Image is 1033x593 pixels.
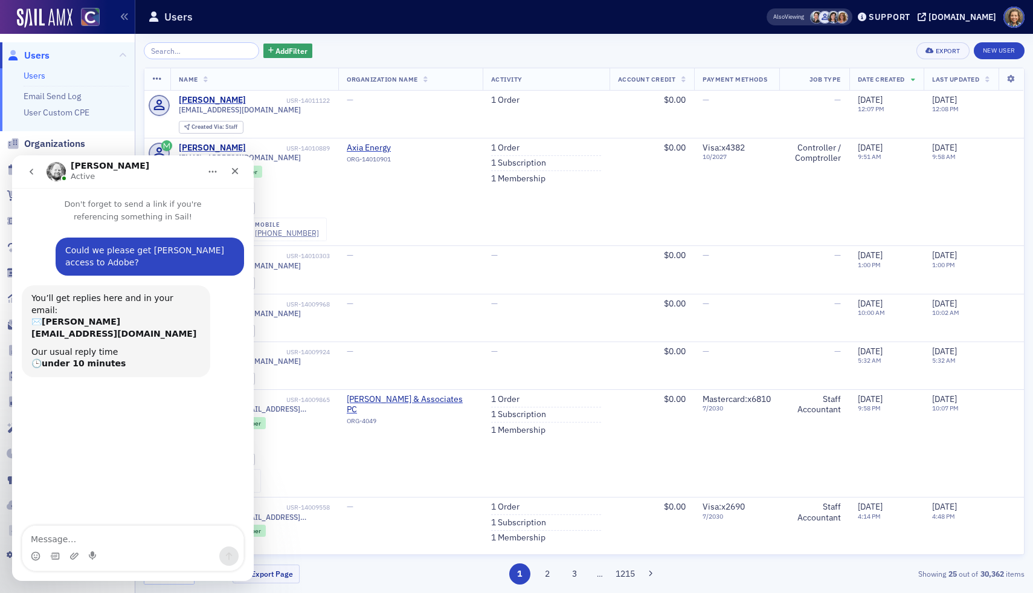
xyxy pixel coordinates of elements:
[618,75,675,83] span: Account Credit
[179,75,198,83] span: Name
[858,105,884,113] time: 12:07 PM
[858,75,905,83] span: Date Created
[858,404,881,412] time: 9:58 PM
[19,396,28,406] button: Emoji picker
[347,394,474,415] span: Cahill & Associates PC
[858,356,881,365] time: 5:32 AM
[491,95,520,106] a: 1 Order
[834,250,841,261] span: —
[248,396,330,404] div: USR-14009865
[491,502,520,513] a: 1 Order
[255,228,319,238] a: [PHONE_NUMBER]
[7,421,81,435] a: Automations
[932,512,955,520] time: 4:48 PM
[347,155,457,167] div: ORG-14010901
[347,94,353,105] span: —
[932,142,957,153] span: [DATE]
[77,396,86,406] button: Start recording
[788,502,841,523] div: Staff Accountant
[932,404,959,412] time: 10:07 PM
[347,143,457,154] span: Axia Energy
[248,144,330,152] div: USR-14010889
[703,298,709,309] span: —
[7,447,59,460] a: Finance
[248,504,330,511] div: USR-14009558
[664,142,686,153] span: $0.00
[932,75,979,83] span: Last Updated
[17,8,72,28] img: SailAMX
[932,501,957,512] span: [DATE]
[739,568,1025,579] div: Showing out of items
[491,346,498,357] span: —
[491,173,545,184] a: 1 Membership
[932,250,957,261] span: [DATE]
[703,513,771,520] span: 7 / 2030
[179,121,243,134] div: Created Via: Staff
[7,189,54,203] a: Orders
[591,568,608,579] span: …
[1003,7,1025,28] span: Profile
[703,394,771,404] span: Mastercard : x6810
[347,394,474,415] a: [PERSON_NAME] & Associates PC
[491,75,523,83] span: Activity
[7,163,105,177] a: Events & Products
[248,97,330,105] div: USR-14011122
[38,396,48,406] button: Gif picker
[263,44,313,59] button: AddFilter
[703,153,771,161] span: 10 / 2027
[57,396,67,406] button: Upload attachment
[858,142,883,153] span: [DATE]
[788,143,841,164] div: Controller / Comptroller
[932,152,956,161] time: 9:58 AM
[703,346,709,357] span: —
[179,95,246,106] a: [PERSON_NAME]
[19,191,188,215] div: Our usual reply time 🕒
[7,241,84,254] a: Subscriptions
[491,158,546,169] a: 1 Subscription
[664,394,686,404] span: $0.00
[916,42,969,59] button: Export
[932,394,957,404] span: [DATE]
[191,123,225,131] span: Created Via :
[7,524,60,537] a: Imports
[248,300,330,308] div: USR-14009968
[536,563,558,585] button: 2
[179,105,301,114] span: [EMAIL_ADDRESS][DOMAIN_NAME]
[491,250,498,261] span: —
[509,563,530,585] button: 1
[7,550,61,563] a: Settings
[932,308,959,317] time: 10:02 AM
[7,395,71,409] a: E-Learning
[179,143,246,154] a: [PERSON_NAME]
[835,11,848,24] span: Cheryl Moss
[81,8,100,27] img: SailAMX
[858,250,883,261] span: [DATE]
[275,45,307,56] span: Add Filter
[7,137,85,151] a: Organizations
[30,203,114,213] b: under 10 minutes
[347,75,418,83] span: Organization Name
[810,11,823,24] span: Pamela Galey-Coleman
[72,8,100,28] a: View Homepage
[255,221,319,228] div: mobile
[179,513,330,522] span: [PERSON_NAME][EMAIL_ADDRESS][PERSON_NAME][DOMAIN_NAME]
[858,346,883,357] span: [DATE]
[7,215,83,228] a: Registrations
[664,501,686,512] span: $0.00
[491,425,545,436] a: 1 Membership
[932,346,957,357] span: [DATE]
[809,75,841,83] span: Job Type
[347,250,353,261] span: —
[788,394,841,415] div: Staff Accountant
[491,298,498,309] span: —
